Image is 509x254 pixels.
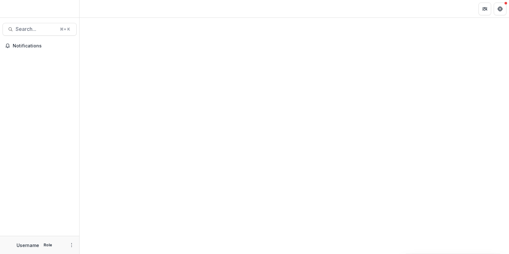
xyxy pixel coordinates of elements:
[494,3,506,15] button: Get Help
[3,41,77,51] button: Notifications
[42,242,54,248] p: Role
[13,43,74,49] span: Notifications
[16,26,56,32] span: Search...
[82,4,109,13] nav: breadcrumb
[478,3,491,15] button: Partners
[3,23,77,36] button: Search...
[59,26,71,33] div: ⌘ + K
[17,242,39,249] p: Username
[68,241,75,249] button: More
